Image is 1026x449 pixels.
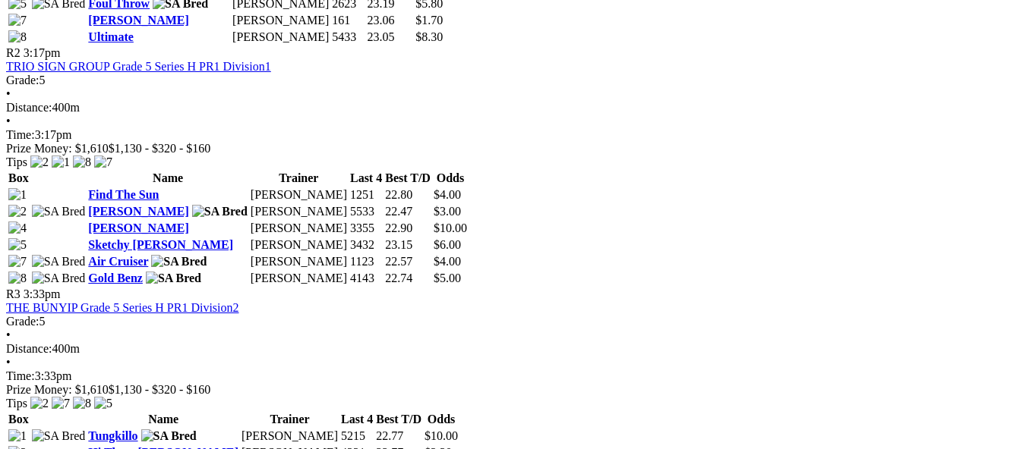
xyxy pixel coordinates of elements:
img: 7 [94,155,112,169]
span: Time: [6,128,35,141]
td: 1251 [349,187,383,203]
span: • [6,328,11,341]
span: $4.00 [434,188,461,201]
th: Trainer [250,171,348,186]
div: 3:17pm [6,128,1020,142]
img: 8 [73,397,91,410]
th: Odds [424,412,459,427]
td: 22.57 [384,254,431,269]
span: $6.00 [434,238,461,251]
img: SA Bred [32,205,86,218]
td: 23.15 [384,237,431,253]
span: $1.70 [415,14,443,27]
img: 1 [8,429,27,443]
img: SA Bred [32,272,86,285]
span: Grade: [6,74,39,86]
td: 3432 [349,237,383,253]
a: THE BUNYIP Grade 5 Series H PR1 Division2 [6,301,239,314]
td: 22.74 [384,271,431,286]
img: SA Bred [151,255,207,268]
div: 400m [6,101,1020,115]
span: • [6,356,11,369]
td: [PERSON_NAME] [232,13,330,28]
img: 2 [30,155,49,169]
a: [PERSON_NAME] [88,221,188,234]
th: Odds [433,171,468,186]
th: Trainer [241,412,339,427]
img: 5 [94,397,112,410]
td: 22.47 [384,204,431,219]
img: 7 [8,14,27,27]
th: Name [87,412,239,427]
span: $8.30 [415,30,443,43]
span: Tips [6,397,27,410]
span: R2 [6,46,21,59]
a: [PERSON_NAME] [88,14,188,27]
img: 1 [52,155,70,169]
img: SA Bred [32,255,86,268]
th: Last 4 [340,412,374,427]
span: $10.00 [434,221,467,234]
a: Tungkillo [88,429,137,442]
img: 2 [8,205,27,218]
a: Ultimate [88,30,134,43]
img: SA Bred [146,272,201,285]
img: 8 [8,272,27,285]
span: 3:17pm [24,46,61,59]
th: Best T/D [375,412,422,427]
td: 4143 [349,271,383,286]
td: [PERSON_NAME] [241,429,339,444]
img: 4 [8,221,27,235]
a: TRIO SIGN GROUP Grade 5 Series H PR1 Division1 [6,60,271,73]
td: 161 [331,13,365,28]
th: Best T/D [384,171,431,186]
td: [PERSON_NAME] [250,237,348,253]
img: 2 [30,397,49,410]
span: 3:33pm [24,287,61,300]
img: SA Bred [192,205,248,218]
td: [PERSON_NAME] [250,221,348,236]
div: 400m [6,342,1020,356]
a: Find The Sun [88,188,159,201]
span: $3.00 [434,205,461,218]
img: 1 [8,188,27,202]
td: 3355 [349,221,383,236]
span: $1,130 - $320 - $160 [109,383,211,396]
span: Box [8,413,29,425]
span: Distance: [6,342,52,355]
td: 22.80 [384,187,431,203]
td: [PERSON_NAME] [250,271,348,286]
div: Prize Money: $1,610 [6,383,1020,397]
td: 23.05 [366,30,413,45]
th: Name [87,171,248,186]
td: [PERSON_NAME] [232,30,330,45]
td: 5215 [340,429,374,444]
td: 23.06 [366,13,413,28]
div: 3:33pm [6,369,1020,383]
td: [PERSON_NAME] [250,187,348,203]
img: 7 [52,397,70,410]
span: $5.00 [434,272,461,284]
a: [PERSON_NAME] [88,205,188,218]
span: R3 [6,287,21,300]
img: SA Bred [32,429,86,443]
img: 5 [8,238,27,252]
span: Box [8,171,29,184]
div: 5 [6,74,1020,87]
a: Gold Benz [88,272,143,284]
a: Sketchy [PERSON_NAME] [88,238,233,251]
div: Prize Money: $1,610 [6,142,1020,155]
div: 5 [6,315,1020,328]
img: SA Bred [141,429,197,443]
span: Time: [6,369,35,382]
span: Tips [6,155,27,168]
span: $1,130 - $320 - $160 [109,142,211,155]
a: Air Cruiser [88,255,148,268]
td: 22.77 [375,429,422,444]
img: 7 [8,255,27,268]
span: Distance: [6,101,52,114]
span: Grade: [6,315,39,328]
span: $10.00 [425,429,458,442]
span: $4.00 [434,255,461,268]
td: [PERSON_NAME] [250,204,348,219]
